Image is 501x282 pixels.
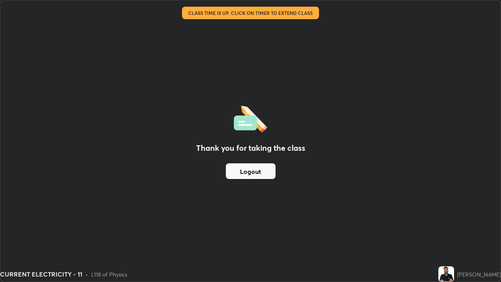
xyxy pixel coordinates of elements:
button: Logout [226,163,276,179]
div: [PERSON_NAME] [457,270,501,278]
div: L118 of Physics [91,270,127,278]
h2: Thank you for taking the class [196,142,305,154]
img: 8782f5c7b807477aad494b3bf83ebe7f.png [438,266,454,282]
div: • [85,270,88,278]
img: offlineFeedback.1438e8b3.svg [234,103,267,133]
